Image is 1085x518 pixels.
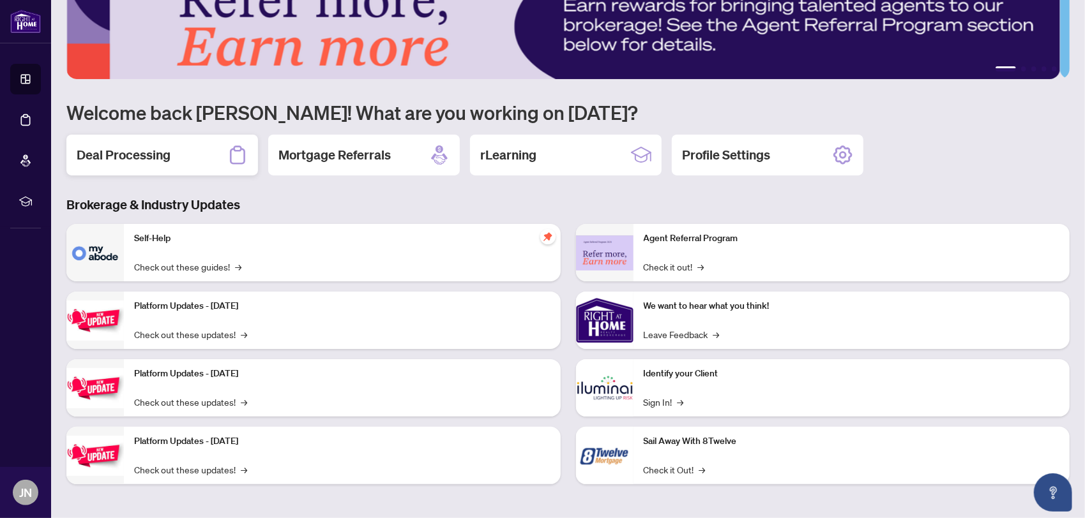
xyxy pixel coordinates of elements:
[66,224,124,281] img: Self-Help
[134,463,247,477] a: Check out these updates!→
[1034,473,1072,512] button: Open asap
[576,359,634,417] img: Identify your Client
[66,196,1070,214] h3: Brokerage & Industry Updates
[66,100,1070,124] h1: Welcome back [PERSON_NAME]! What are you working on [DATE]?
[10,10,41,33] img: logo
[644,260,704,274] a: Check it out!→
[66,368,124,408] img: Platform Updates - July 8, 2025
[134,395,247,409] a: Check out these updates!→
[644,463,706,477] a: Check it Out!→
[644,327,720,341] a: Leave Feedback→
[698,260,704,274] span: →
[134,367,550,381] p: Platform Updates - [DATE]
[644,367,1060,381] p: Identify your Client
[241,327,247,341] span: →
[19,484,32,501] span: JN
[134,327,247,341] a: Check out these updates!→
[576,427,634,484] img: Sail Away With 8Twelve
[682,146,770,164] h2: Profile Settings
[66,436,124,476] img: Platform Updates - June 23, 2025
[576,235,634,270] img: Agent Referral Program
[235,260,241,274] span: →
[278,146,391,164] h2: Mortgage Referrals
[644,434,1060,448] p: Sail Away With 8Twelve
[644,299,1060,313] p: We want to hear what you think!
[1021,66,1026,71] button: 2
[134,434,550,448] p: Platform Updates - [DATE]
[644,395,684,409] a: Sign In!→
[713,327,720,341] span: →
[480,146,536,164] h2: rLearning
[699,463,706,477] span: →
[644,232,1060,246] p: Agent Referral Program
[996,66,1016,71] button: 1
[134,299,550,313] p: Platform Updates - [DATE]
[540,229,556,244] span: pushpin
[1031,66,1036,71] button: 3
[576,292,634,349] img: We want to hear what you think!
[678,395,684,409] span: →
[241,395,247,409] span: →
[241,463,247,477] span: →
[77,146,171,164] h2: Deal Processing
[134,260,241,274] a: Check out these guides!→
[1042,66,1047,71] button: 4
[66,300,124,341] img: Platform Updates - July 21, 2025
[134,232,550,246] p: Self-Help
[1052,66,1057,71] button: 5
